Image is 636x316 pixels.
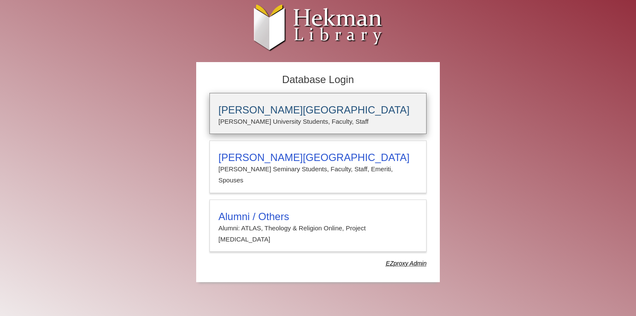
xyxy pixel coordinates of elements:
a: [PERSON_NAME][GEOGRAPHIC_DATA][PERSON_NAME] University Students, Faculty, Staff [209,93,427,134]
dfn: Use Alumni login [386,260,427,267]
h3: [PERSON_NAME][GEOGRAPHIC_DATA] [218,104,418,116]
p: [PERSON_NAME] Seminary Students, Faculty, Staff, Emeriti, Spouses [218,164,418,186]
h3: Alumni / Others [218,211,418,223]
h2: Database Login [205,71,431,89]
p: [PERSON_NAME] University Students, Faculty, Staff [218,116,418,127]
h3: [PERSON_NAME][GEOGRAPHIC_DATA] [218,152,418,164]
p: Alumni: ATLAS, Theology & Religion Online, Project [MEDICAL_DATA] [218,223,418,245]
summary: Alumni / OthersAlumni: ATLAS, Theology & Religion Online, Project [MEDICAL_DATA] [218,211,418,245]
a: [PERSON_NAME][GEOGRAPHIC_DATA][PERSON_NAME] Seminary Students, Faculty, Staff, Emeriti, Spouses [209,140,427,193]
